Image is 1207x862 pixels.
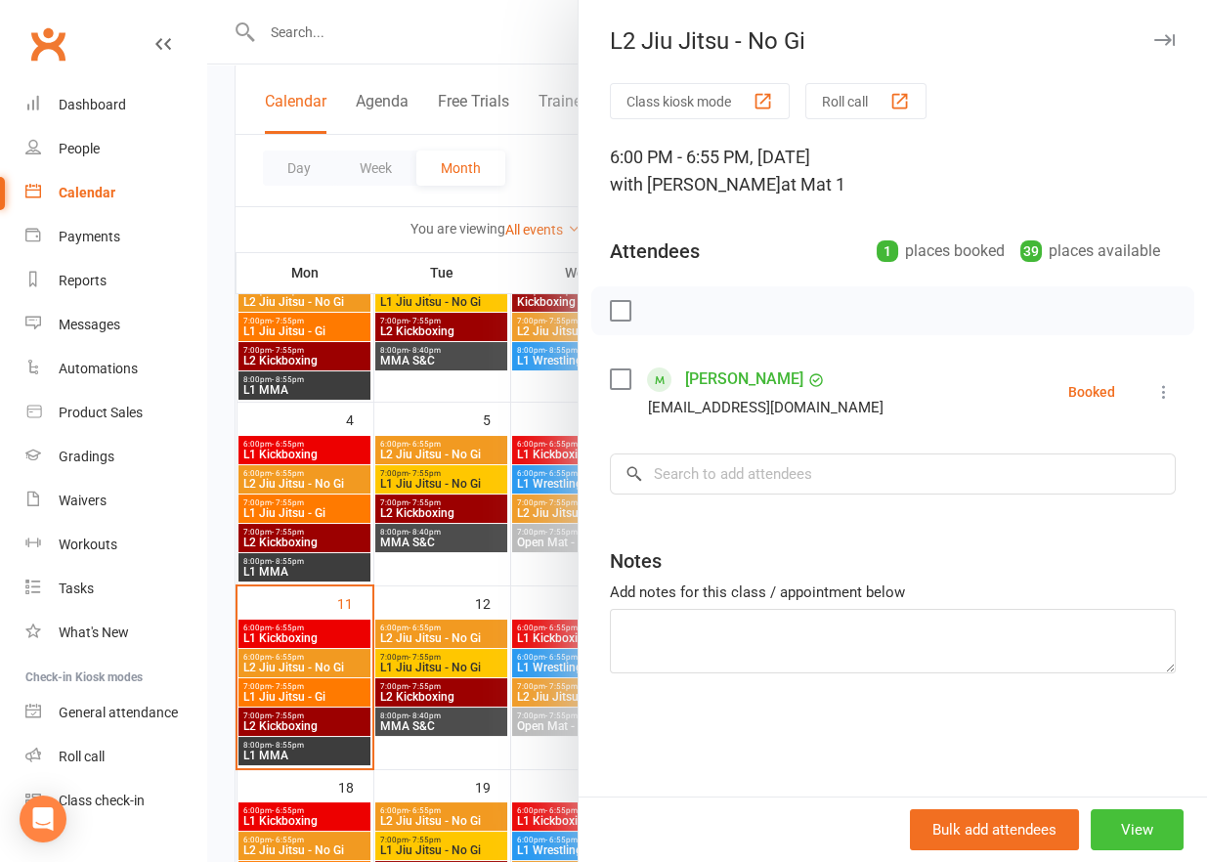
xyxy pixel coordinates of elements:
a: Clubworx [23,20,72,68]
button: Roll call [805,83,927,119]
div: Roll call [59,749,105,764]
div: places available [1020,237,1160,265]
a: Reports [25,259,206,303]
a: Class kiosk mode [25,779,206,823]
a: [PERSON_NAME] [685,364,803,395]
button: Bulk add attendees [910,809,1079,850]
a: Gradings [25,435,206,479]
div: Class check-in [59,793,145,808]
div: Attendees [610,237,700,265]
a: People [25,127,206,171]
div: [EMAIL_ADDRESS][DOMAIN_NAME] [648,395,884,420]
div: 39 [1020,240,1042,262]
div: Tasks [59,581,94,596]
span: at Mat 1 [781,174,845,194]
button: View [1091,809,1184,850]
button: Class kiosk mode [610,83,790,119]
div: Dashboard [59,97,126,112]
div: Booked [1068,385,1115,399]
div: Open Intercom Messenger [20,796,66,842]
a: Tasks [25,567,206,611]
div: Gradings [59,449,114,464]
a: Payments [25,215,206,259]
a: Messages [25,303,206,347]
div: 6:00 PM - 6:55 PM, [DATE] [610,144,1176,198]
div: Calendar [59,185,115,200]
span: with [PERSON_NAME] [610,174,781,194]
div: Reports [59,273,107,288]
input: Search to add attendees [610,453,1176,495]
div: What's New [59,625,129,640]
a: Workouts [25,523,206,567]
div: Payments [59,229,120,244]
a: Product Sales [25,391,206,435]
div: Add notes for this class / appointment below [610,581,1176,604]
div: Workouts [59,537,117,552]
div: Product Sales [59,405,143,420]
div: places booked [877,237,1005,265]
div: 1 [877,240,898,262]
a: What's New [25,611,206,655]
div: L2 Jiu Jitsu - No Gi [579,27,1207,55]
div: People [59,141,100,156]
a: Automations [25,347,206,391]
div: General attendance [59,705,178,720]
a: Roll call [25,735,206,779]
div: Waivers [59,493,107,508]
div: Automations [59,361,138,376]
a: Calendar [25,171,206,215]
a: General attendance kiosk mode [25,691,206,735]
div: Notes [610,547,662,575]
a: Waivers [25,479,206,523]
div: Messages [59,317,120,332]
a: Dashboard [25,83,206,127]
